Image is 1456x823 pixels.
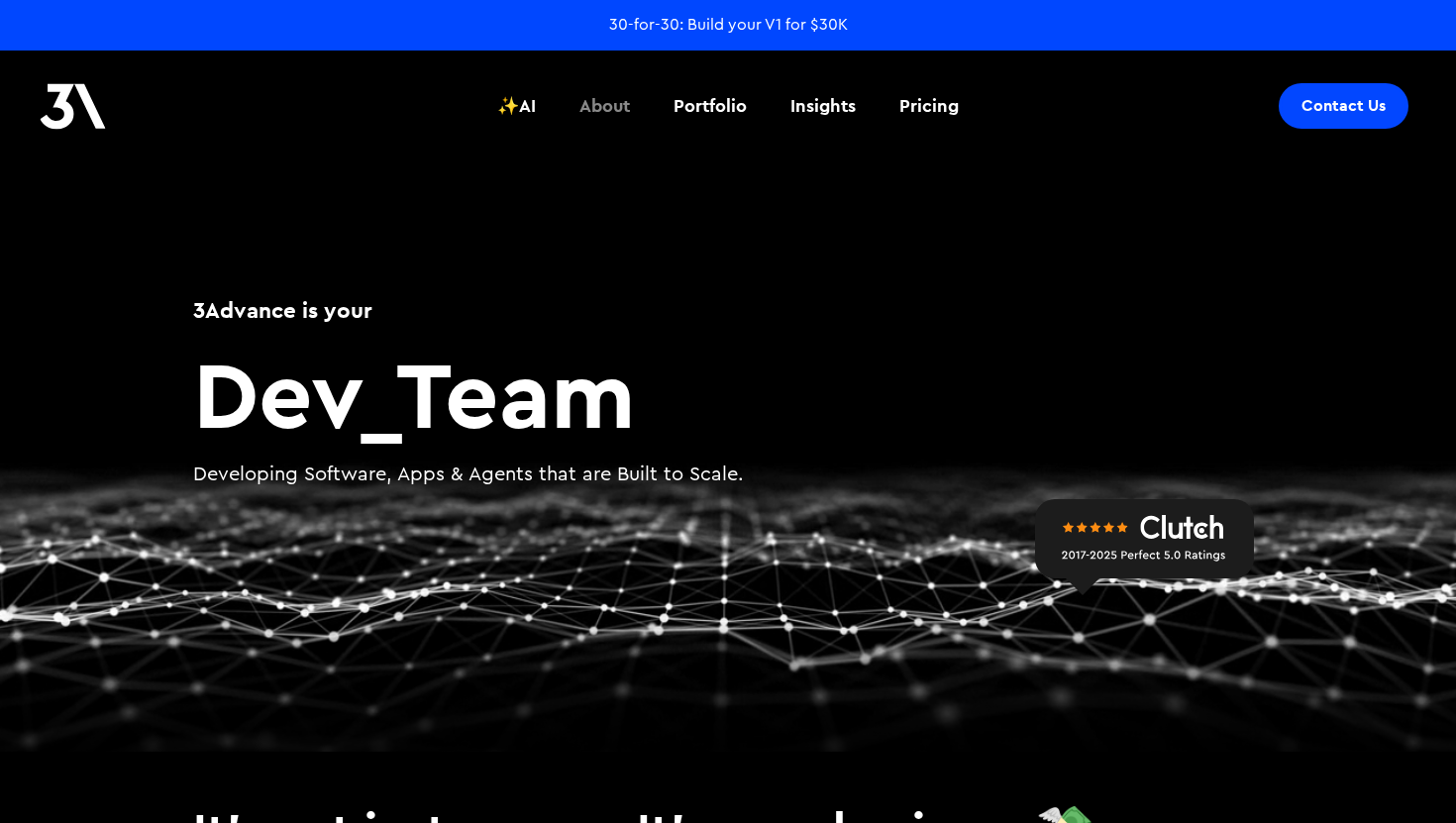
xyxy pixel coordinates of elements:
[1279,83,1408,129] a: Contact Us
[779,69,868,143] a: Insights
[193,333,358,453] span: Dev
[579,93,630,119] div: About
[193,461,1263,489] p: Developing Software, Apps & Agents that are Built to Scale.
[887,69,971,143] a: Pricing
[790,93,856,119] div: Insights
[1301,96,1386,116] div: Contact Us
[358,333,396,453] span: _
[193,346,1263,441] h2: Team
[609,14,848,36] a: 30-for-30: Build your V1 for $30K
[674,93,747,119] div: Portfolio
[497,93,536,119] div: ✨AI
[485,69,548,143] a: ✨AI
[193,294,1263,326] h1: 3Advance is your
[568,69,642,143] a: About
[662,69,759,143] a: Portfolio
[899,93,959,119] div: Pricing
